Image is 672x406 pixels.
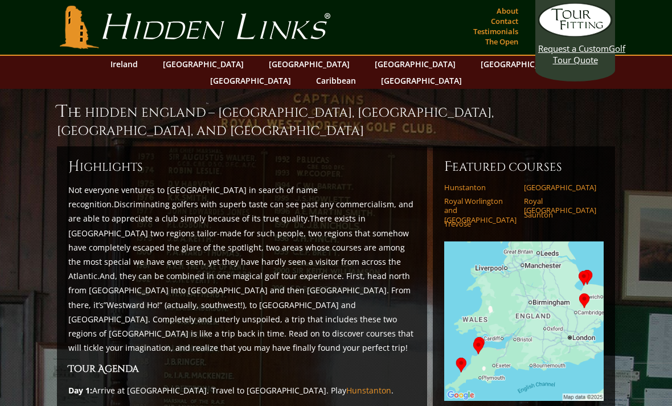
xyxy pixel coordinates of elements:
sup: ™ [206,101,208,108]
a: Saunton [524,210,596,219]
a: [GEOGRAPHIC_DATA] [204,72,297,89]
a: The Open [482,34,521,50]
a: Contact [488,13,521,29]
strong: Day 1: [68,385,92,396]
a: [GEOGRAPHIC_DATA] [475,56,567,72]
span: H [68,158,80,176]
a: Trevose [444,219,517,228]
h3: Tour Agenda [68,362,416,376]
a: [GEOGRAPHIC_DATA] [157,56,249,72]
a: [GEOGRAPHIC_DATA] [524,183,596,192]
p: Not everyone ventures to [GEOGRAPHIC_DATA] in search of name recognition.Discriminating golfers w... [68,183,416,355]
h6: ighlights [68,158,416,176]
h1: The Hidden England – [GEOGRAPHIC_DATA], [GEOGRAPHIC_DATA], [GEOGRAPHIC_DATA], and [GEOGRAPHIC_DATA] [57,100,615,140]
a: Hunstanton [346,385,391,396]
a: About [494,3,521,19]
a: Royal [GEOGRAPHIC_DATA] [524,196,596,215]
p: Arrive at [GEOGRAPHIC_DATA]. Travel to [GEOGRAPHIC_DATA]. Play . [68,383,416,397]
a: Request a CustomGolf Tour Quote [538,3,612,65]
span: Request a Custom [538,43,609,54]
a: Caribbean [310,72,362,89]
a: [GEOGRAPHIC_DATA] [263,56,355,72]
h6: Featured Courses [444,158,604,176]
a: [GEOGRAPHIC_DATA] [369,56,461,72]
a: Hunstanton [444,183,517,192]
a: Ireland [105,56,144,72]
a: [GEOGRAPHIC_DATA] [375,72,468,89]
img: Google Map of Tour Courses [444,241,604,401]
a: Testimonials [470,23,521,39]
a: Royal Worlington and [GEOGRAPHIC_DATA] [444,196,517,224]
